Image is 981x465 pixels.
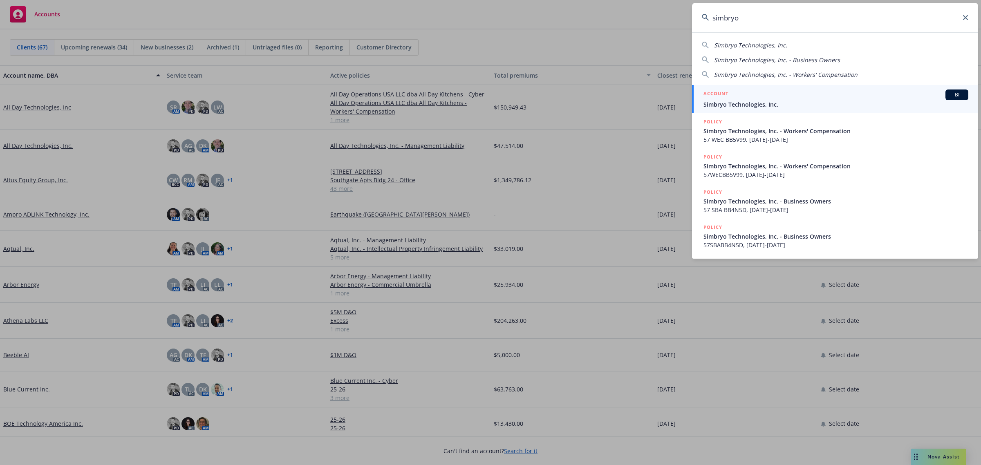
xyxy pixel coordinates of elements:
h5: POLICY [703,118,722,126]
span: Simbryo Technologies, Inc. [703,100,968,109]
span: Simbryo Technologies, Inc. - Workers' Compensation [703,127,968,135]
span: Simbryo Technologies, Inc. - Workers' Compensation [714,71,858,78]
span: BI [949,91,965,98]
span: Simbryo Technologies, Inc. - Workers' Compensation [703,162,968,170]
a: POLICYSimbryo Technologies, Inc. - Workers' Compensation57 WEC BB5V99, [DATE]-[DATE] [692,113,978,148]
span: 57 SBA BB4N5D, [DATE]-[DATE] [703,206,968,214]
a: POLICYSimbryo Technologies, Inc. - Business Owners57 SBA BB4N5D, [DATE]-[DATE] [692,183,978,219]
span: Simbryo Technologies, Inc. - Business Owners [703,232,968,241]
h5: POLICY [703,223,722,231]
h5: ACCOUNT [703,89,728,99]
h5: POLICY [703,153,722,161]
span: Simbryo Technologies, Inc. - Business Owners [714,56,840,64]
span: 57WECBB5V99, [DATE]-[DATE] [703,170,968,179]
span: Simbryo Technologies, Inc. - Business Owners [703,197,968,206]
h5: POLICY [703,188,722,196]
a: ACCOUNTBISimbryo Technologies, Inc. [692,85,978,113]
span: Simbryo Technologies, Inc. [714,41,787,49]
input: Search... [692,3,978,32]
span: 57SBABB4N5D, [DATE]-[DATE] [703,241,968,249]
a: POLICYSimbryo Technologies, Inc. - Business Owners57SBABB4N5D, [DATE]-[DATE] [692,219,978,254]
a: POLICYSimbryo Technologies, Inc. - Workers' Compensation57WECBB5V99, [DATE]-[DATE] [692,148,978,183]
span: 57 WEC BB5V99, [DATE]-[DATE] [703,135,968,144]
